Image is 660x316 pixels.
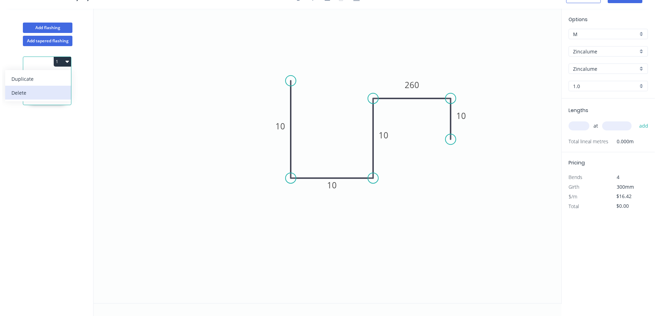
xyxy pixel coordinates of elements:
span: Lengths [569,107,588,114]
tspan: 10 [327,179,337,191]
span: Bends [569,174,582,180]
div: Duplicate [11,74,65,84]
span: Options [569,16,588,23]
span: Girth [569,183,579,190]
button: 1 [54,57,71,67]
tspan: 10 [456,110,466,121]
span: 0.000m [608,137,634,146]
span: Pricing [569,159,585,166]
span: Total lineal metres [569,137,608,146]
span: 4 [617,174,619,180]
span: 300mm [617,183,634,190]
tspan: 260 [405,79,419,91]
button: add [636,120,652,132]
input: Price level [573,31,638,38]
tspan: 10 [379,129,388,141]
span: $/m [569,193,577,200]
tspan: 10 [275,120,285,132]
span: Total [569,203,579,210]
input: Thickness [573,83,638,90]
input: Colour [573,65,638,72]
button: Add flashing [23,23,72,33]
button: Add tapered flashing [23,36,72,46]
input: Material [573,48,638,55]
svg: 0 [94,9,561,303]
div: Delete [11,88,65,98]
span: at [593,121,598,131]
